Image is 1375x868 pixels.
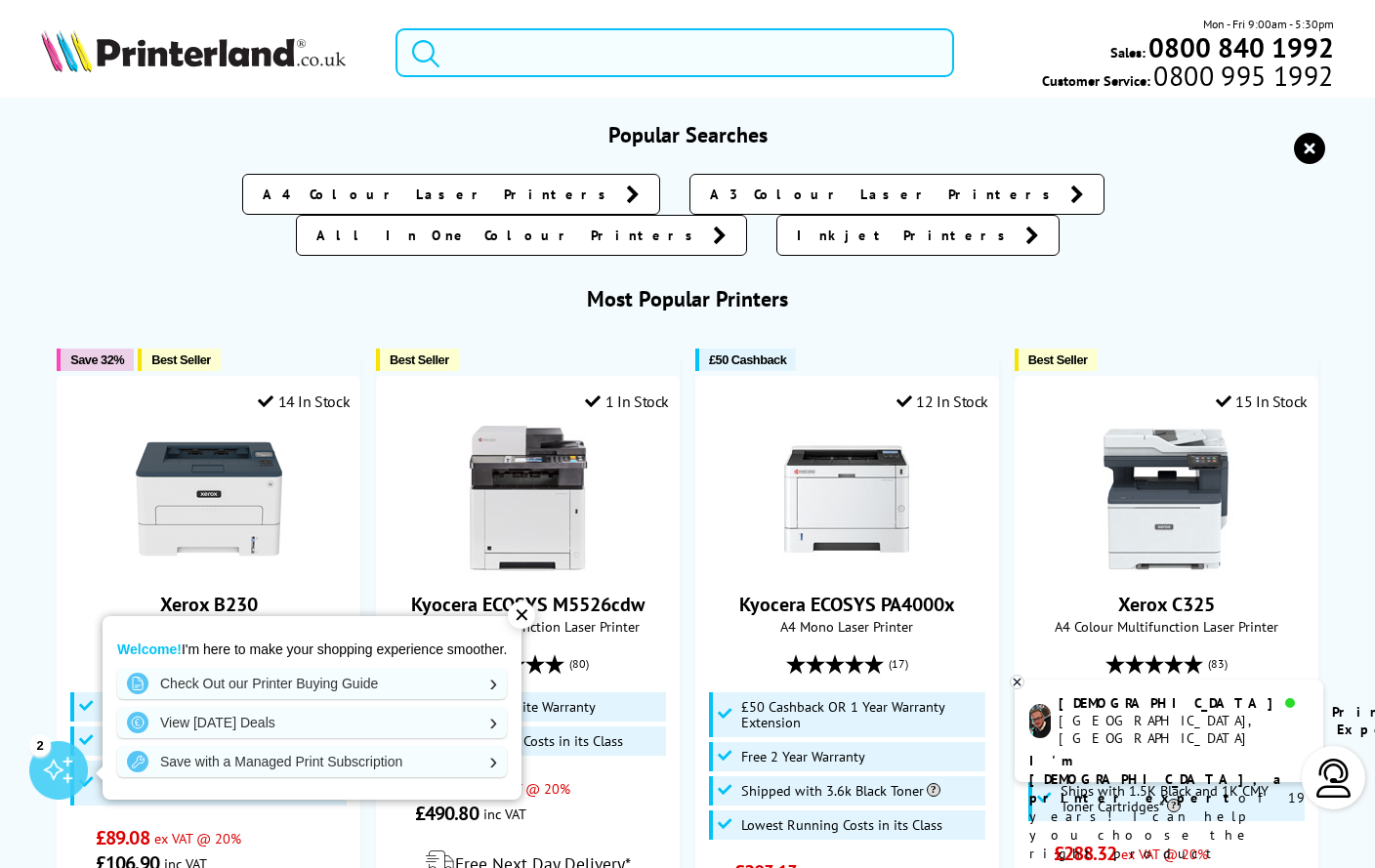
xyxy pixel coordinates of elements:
[117,746,507,777] a: Save with a Managed Print Subscription
[741,749,865,765] span: Free 2 Year Warranty
[41,29,370,76] a: Printerland Logo
[1028,352,1088,367] span: Best Seller
[376,349,459,371] button: Best Seller
[1093,426,1239,572] img: Xerox C325
[896,392,988,411] div: 12 In Stock
[390,352,449,367] span: Best Seller
[695,349,796,371] button: £50 Cashback
[1059,712,1308,747] div: [GEOGRAPHIC_DATA], [GEOGRAPHIC_DATA]
[136,426,282,572] img: Xerox B230
[1208,645,1228,682] span: (83)
[483,779,570,798] span: ex VAT @ 20%
[741,699,980,730] span: £50 Cashback OR 1 Year Warranty Extension
[455,426,602,572] img: Kyocera ECOSYS M5526cdw
[422,733,623,749] span: Lowest Running Costs in its Class
[29,734,51,756] div: 2
[1148,29,1334,65] b: 0800 840 1992
[689,174,1104,215] a: A3 Colour Laser Printers
[706,617,988,636] span: A4 Mono Laser Printer
[773,557,920,576] a: Kyocera ECOSYS PA4000x
[263,185,616,204] span: A4 Colour Laser Printers
[797,226,1016,245] span: Inkjet Printers
[889,645,908,682] span: (17)
[316,226,703,245] span: All In One Colour Printers
[1015,349,1098,371] button: Best Seller
[1029,752,1287,806] b: I'm [DEMOGRAPHIC_DATA], a printer expert
[160,592,258,617] a: Xerox B230
[41,121,1334,148] h3: Popular Searches
[1216,392,1308,411] div: 15 In Stock
[136,557,282,576] a: Xerox B230
[117,668,507,699] a: Check Out our Printer Buying Guide
[709,352,786,367] span: £50 Cashback
[151,352,211,367] span: Best Seller
[242,174,660,215] a: A4 Colour Laser Printers
[1025,617,1308,636] span: A4 Colour Multifunction Laser Printer
[296,215,747,256] a: All In One Colour Printers
[1150,66,1333,85] span: 0800 995 1992
[1314,759,1354,798] img: user-headset-light.svg
[41,29,346,72] img: Printerland Logo
[585,392,669,411] div: 1 In Stock
[741,783,940,799] span: Shipped with 3.6k Black Toner
[483,805,526,823] span: inc VAT
[57,349,134,371] button: Save 32%
[41,285,1334,312] h3: Most Popular Printers
[1029,704,1051,738] img: chris-livechat.png
[411,592,645,617] a: Kyocera ECOSYS M5526cdw
[117,641,182,657] strong: Welcome!
[508,601,535,629] div: ✕
[117,707,507,738] a: View [DATE] Deals
[569,645,589,682] span: (80)
[1029,752,1309,863] p: of 19 years! I can help you choose the right product
[741,817,942,833] span: Lowest Running Costs in its Class
[258,392,350,411] div: 14 In Stock
[739,592,955,617] a: Kyocera ECOSYS PA4000x
[773,426,920,572] img: Kyocera ECOSYS PA4000x
[1118,592,1215,617] a: Xerox C325
[117,641,507,658] p: I'm here to make your shopping experience smoother.
[67,617,350,636] span: A4 Mono Laser Printer
[70,352,124,367] span: Save 32%
[1146,38,1334,57] a: 0800 840 1992
[455,557,602,576] a: Kyocera ECOSYS M5526cdw
[710,185,1061,204] span: A3 Colour Laser Printers
[1110,43,1146,62] span: Sales:
[1059,694,1308,712] div: [DEMOGRAPHIC_DATA]
[776,215,1060,256] a: Inkjet Printers
[1203,15,1334,33] span: Mon - Fri 9:00am - 5:30pm
[1093,557,1239,576] a: Xerox C325
[1042,66,1333,90] span: Customer Service:
[154,829,241,847] span: ex VAT @ 20%
[415,801,479,826] span: £490.80
[396,28,954,77] input: Search product or brand
[96,825,149,850] span: £89.08
[138,349,221,371] button: Best Seller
